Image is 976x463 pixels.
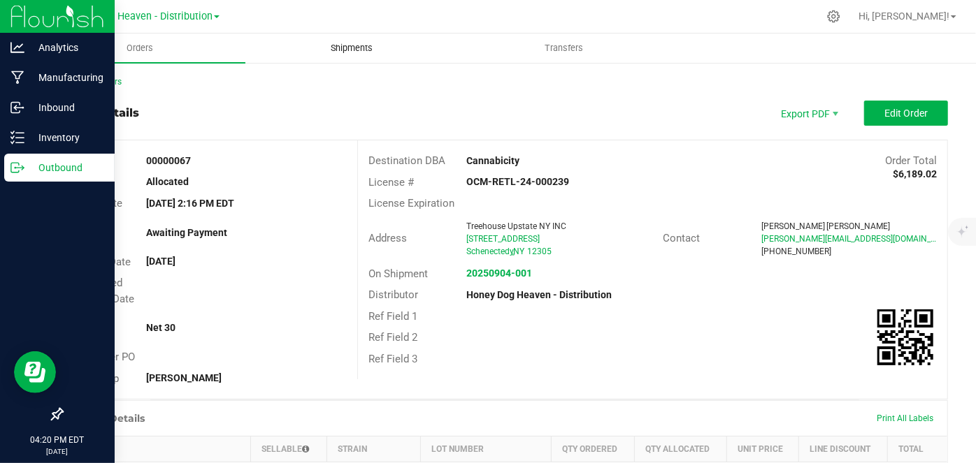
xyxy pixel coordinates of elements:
[147,372,222,383] strong: [PERSON_NAME]
[466,176,569,187] strong: OCM-RETL-24-000239
[864,101,948,126] button: Edit Order
[14,351,56,393] iframe: Resource center
[466,267,532,279] a: 20250904-001
[66,10,213,22] span: Honey Dog Heaven - Distribution
[245,34,457,63] a: Shipments
[766,101,850,126] li: Export PDF
[458,34,670,63] a: Transfers
[466,155,519,166] strong: Cannabicity
[663,232,701,244] span: Contact
[859,10,949,22] span: Hi, [PERSON_NAME]!
[877,413,933,423] span: Print All Labels
[368,310,417,323] span: Ref Field 1
[147,256,176,267] strong: [DATE]
[877,309,933,365] img: Scan me!
[108,42,172,54] span: Orders
[368,197,454,210] span: License Expiration
[34,34,245,63] a: Orders
[24,129,108,146] p: Inventory
[10,71,24,84] inline-svg: Manufacturing
[147,155,192,166] strong: 00000067
[527,247,552,256] span: 12305
[826,221,890,231] span: [PERSON_NAME]
[368,176,414,189] span: License #
[888,436,947,462] th: Total
[147,198,235,209] strong: [DATE] 2:16 PM EDT
[10,131,24,145] inline-svg: Inventory
[24,99,108,116] p: Inbound
[466,221,566,231] span: Treehouse Upstate NY INC
[825,10,842,23] div: Manage settings
[466,289,612,300] strong: Honey Dog Heaven - Distribution
[63,436,251,462] th: Item
[10,41,24,54] inline-svg: Analytics
[10,161,24,175] inline-svg: Outbound
[326,436,421,462] th: Strain
[368,353,417,365] span: Ref Field 3
[512,247,513,256] span: ,
[368,267,428,280] span: On Shipment
[885,154,937,167] span: Order Total
[466,247,515,256] span: Schenectedy,
[884,108,928,119] span: Edit Order
[368,154,445,167] span: Destination DBA
[24,69,108,86] p: Manufacturing
[251,436,327,462] th: Sellable
[24,39,108,56] p: Analytics
[513,247,524,256] span: NY
[368,232,407,244] span: Address
[421,436,552,462] th: Lot Number
[761,221,825,231] span: [PERSON_NAME]
[6,434,108,446] p: 04:20 PM EDT
[147,322,176,333] strong: Net 30
[147,176,189,187] strong: Allocated
[761,247,831,256] span: [PHONE_NUMBER]
[552,436,634,462] th: Qty Ordered
[761,234,956,244] span: [PERSON_NAME][EMAIL_ADDRESS][DOMAIN_NAME]
[634,436,726,462] th: Qty Allocated
[368,331,417,344] span: Ref Field 2
[368,288,418,301] span: Distributor
[727,436,799,462] th: Unit Price
[24,159,108,176] p: Outbound
[6,446,108,457] p: [DATE]
[893,168,937,179] strong: $6,189.02
[147,227,228,238] strong: Awaiting Payment
[526,42,602,54] span: Transfers
[877,309,933,365] qrcode: 00000067
[312,42,392,54] span: Shipments
[466,234,540,244] span: [STREET_ADDRESS]
[799,436,888,462] th: Line Discount
[10,101,24,115] inline-svg: Inbound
